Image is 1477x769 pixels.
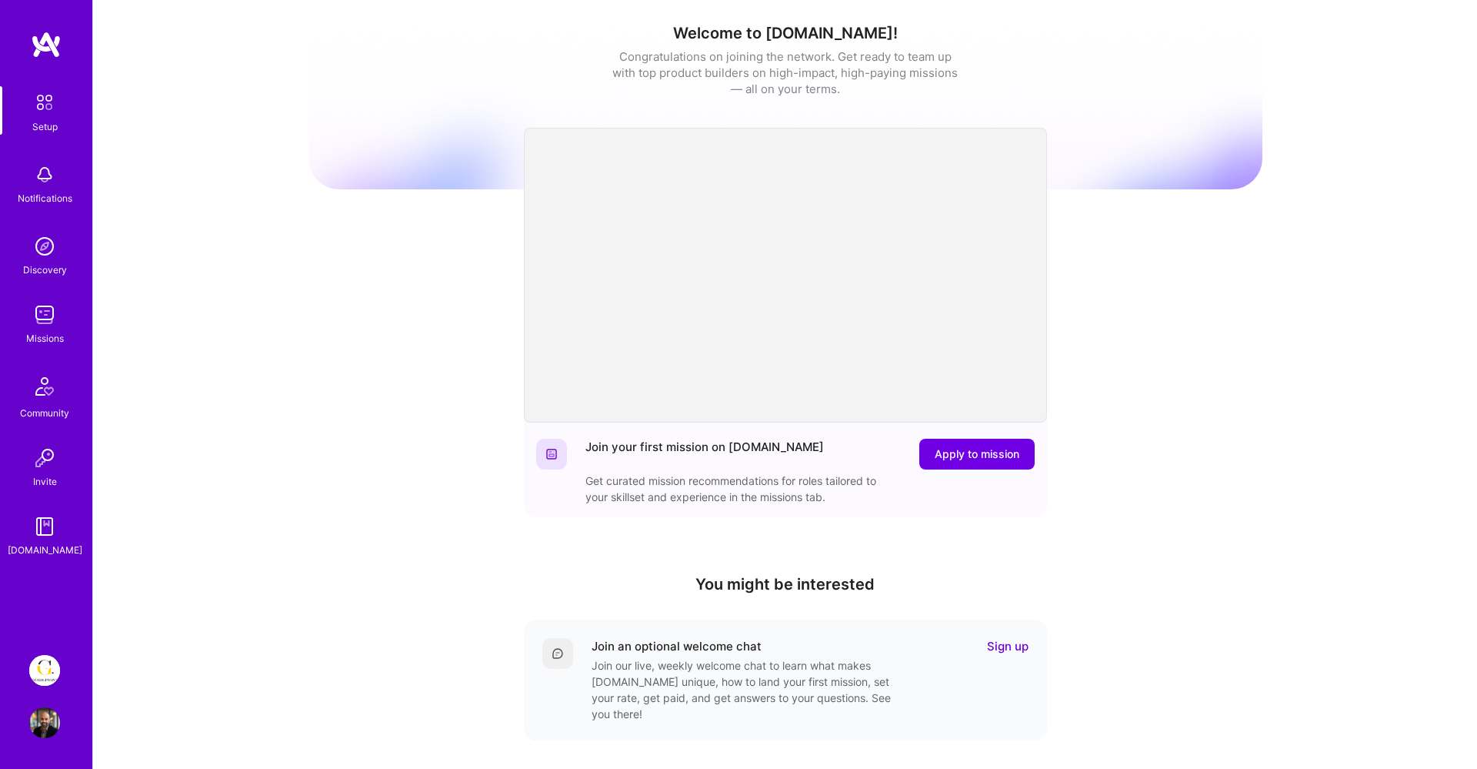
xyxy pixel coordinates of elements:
[29,443,60,473] img: Invite
[25,655,64,686] a: Guidepoint: Client Platform
[919,439,1035,470] button: Apply to mission
[8,542,82,558] div: [DOMAIN_NAME]
[612,48,959,97] div: Congratulations on joining the network. Get ready to team up with top product builders on high-im...
[592,638,762,654] div: Join an optional welcome chat
[29,655,60,686] img: Guidepoint: Client Platform
[18,190,72,206] div: Notifications
[29,707,60,738] img: User Avatar
[26,368,63,405] img: Community
[25,707,64,738] a: User Avatar
[26,330,64,346] div: Missions
[32,119,58,135] div: Setup
[308,24,1262,42] h1: Welcome to [DOMAIN_NAME]!
[31,31,62,59] img: logo
[28,86,61,119] img: setup
[29,159,60,190] img: bell
[585,439,824,470] div: Join your first mission on [DOMAIN_NAME]
[552,647,564,660] img: Comment
[29,511,60,542] img: guide book
[585,473,893,505] div: Get curated mission recommendations for roles tailored to your skillset and experience in the mis...
[592,657,899,722] div: Join our live, weekly welcome chat to learn what makes [DOMAIN_NAME] unique, how to land your fir...
[987,638,1029,654] a: Sign up
[23,262,67,278] div: Discovery
[29,299,60,330] img: teamwork
[545,448,558,460] img: Website
[524,575,1047,593] h4: You might be interested
[935,446,1019,462] span: Apply to mission
[29,231,60,262] img: discovery
[33,473,57,490] div: Invite
[20,405,69,421] div: Community
[524,128,1047,423] iframe: video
